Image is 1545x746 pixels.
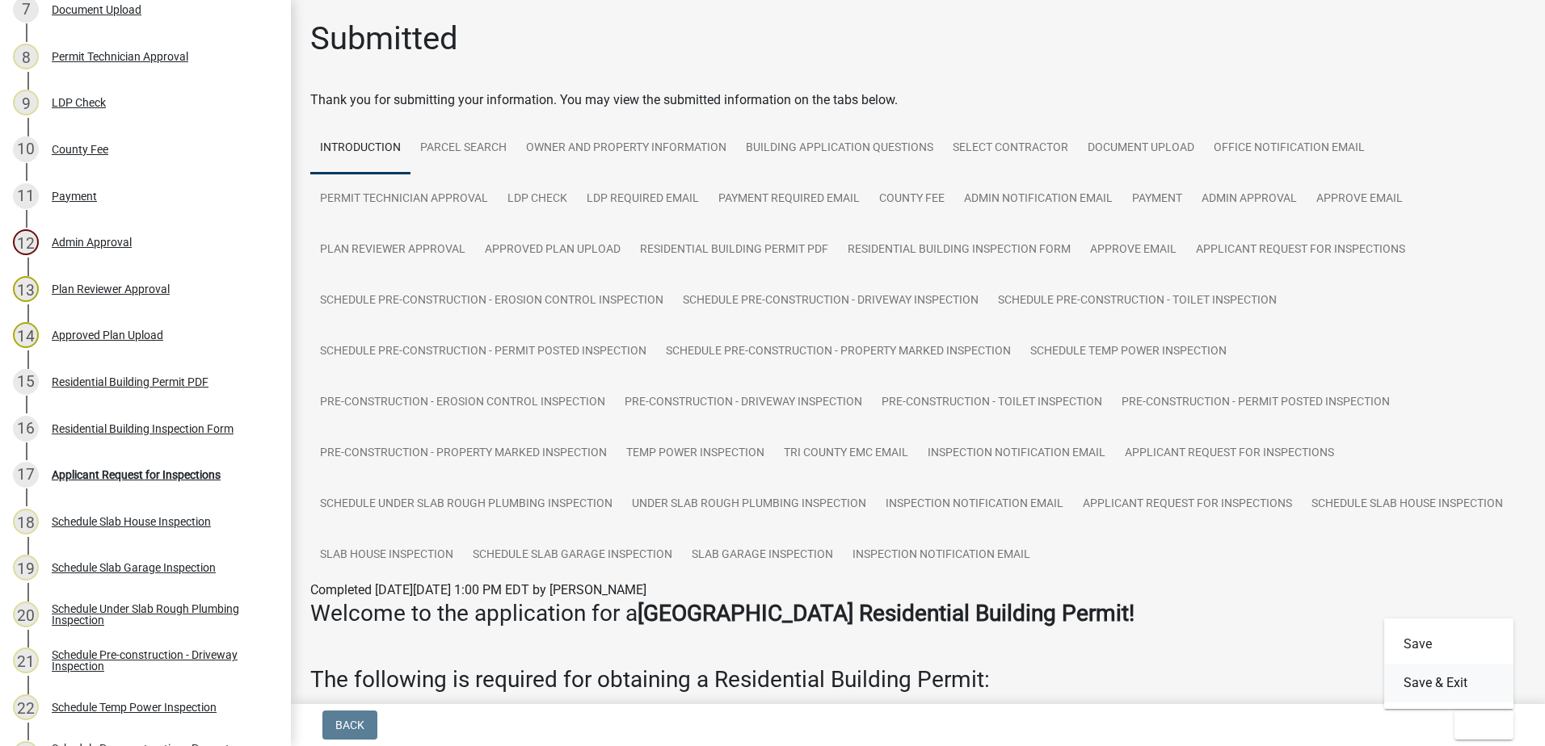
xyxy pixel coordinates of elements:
[1192,174,1307,225] a: Admin Approval
[736,123,943,174] a: Building Application Questions
[1384,618,1513,709] div: Exit
[1078,123,1204,174] a: Document Upload
[52,51,188,62] div: Permit Technician Approval
[13,322,39,348] div: 14
[869,174,954,225] a: County Fee
[52,237,132,248] div: Admin Approval
[656,326,1021,378] a: Schedule Pre-construction - Property Marked Inspection
[1115,428,1344,480] a: Applicant Request for Inspections
[1384,664,1513,702] button: Save & Exit
[52,144,108,155] div: County Fee
[13,648,39,673] div: 21
[310,224,475,276] a: Plan Reviewer Approval
[463,530,682,581] a: Schedule Slab Garage Inspection
[1302,479,1513,530] a: Schedule Slab House Inspection
[876,479,1073,530] a: Inspection Notification Email
[52,649,265,672] div: Schedule Pre-construction - Driveway Inspection
[52,376,208,388] div: Residential Building Permit PDF
[13,462,39,488] div: 17
[498,174,577,225] a: LDP Check
[310,275,673,327] a: Schedule Pre-construction - Erosion Control Inspection
[577,174,709,225] a: LDP Required Email
[1021,326,1236,378] a: Schedule Temp Power Inspection
[13,416,39,442] div: 16
[13,229,39,255] div: 12
[310,666,1526,694] h3: The following is required for obtaining a Residential Building Permit:
[943,123,1078,174] a: Select contractor
[1454,710,1513,740] button: Exit
[13,90,39,115] div: 9
[709,174,869,225] a: Payment Required Email
[52,702,217,713] div: Schedule Temp Power Inspection
[13,44,39,69] div: 8
[13,509,39,534] div: 18
[1204,123,1375,174] a: Office Notification Email
[310,428,617,480] a: Pre-construction - Property Marked Inspection
[988,275,1286,327] a: Schedule Pre-construction - Toilet Inspection
[310,174,498,225] a: Permit Technician Approval
[954,174,1122,225] a: Admin Notification Email
[1467,719,1491,731] span: Exit
[310,600,1526,627] h3: Welcome to the application for a
[872,377,1112,429] a: Pre-construction - Toilet Inspection
[13,694,39,720] div: 22
[516,123,736,174] a: Owner and Property Information
[13,276,39,302] div: 13
[13,369,39,395] div: 15
[615,377,872,429] a: Pre-construction - Driveway Inspection
[13,136,39,162] div: 10
[475,224,630,276] a: Approved Plan Upload
[322,710,377,740] button: Back
[630,224,838,276] a: Residential Building Permit PDF
[13,183,39,209] div: 11
[638,600,1135,627] strong: [GEOGRAPHIC_DATA] Residential Building Permit!
[622,479,876,530] a: Under Slab Rough Plumbing Inspection
[310,19,458,58] h1: Submitted
[838,224,1080,276] a: Residential Building Inspection Form
[1073,479,1302,530] a: Applicant Request for Inspections
[1186,224,1415,276] a: Applicant Request for Inspections
[1384,625,1513,664] button: Save
[310,326,656,378] a: Schedule Pre-construction - Permit Posted Inspection
[52,516,211,527] div: Schedule Slab House Inspection
[310,582,646,597] span: Completed [DATE][DATE] 1:00 PM EDT by [PERSON_NAME]
[52,4,141,15] div: Document Upload
[310,123,410,174] a: Introduction
[843,530,1040,581] a: Inspection Notification Email
[410,123,516,174] a: Parcel search
[52,191,97,202] div: Payment
[52,562,216,573] div: Schedule Slab Garage Inspection
[310,479,622,530] a: Schedule Under Slab Rough Plumbing Inspection
[52,603,265,626] div: Schedule Under Slab Rough Plumbing Inspection
[673,275,988,327] a: Schedule Pre-construction - Driveway Inspection
[1307,174,1412,225] a: Approve Email
[335,719,364,731] span: Back
[310,530,463,581] a: Slab House Inspection
[13,601,39,627] div: 20
[310,377,615,429] a: Pre-construction - Erosion Control Inspection
[52,423,234,434] div: Residential Building Inspection Form
[1080,224,1186,276] a: Approve Email
[13,555,39,580] div: 19
[1112,377,1400,429] a: Pre-construction - Permit Posted Inspection
[52,97,106,108] div: LDP Check
[682,530,843,581] a: Slab Garage Inspection
[52,283,170,295] div: Plan Reviewer Approval
[918,428,1115,480] a: Inspection Notification Email
[310,90,1526,110] div: Thank you for submitting your information. You may view the submitted information on the tabs below.
[52,329,163,341] div: Approved Plan Upload
[774,428,918,480] a: Tri County EMC email
[1122,174,1192,225] a: Payment
[52,469,221,480] div: Applicant Request for Inspections
[617,428,774,480] a: Temp Power Inspection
